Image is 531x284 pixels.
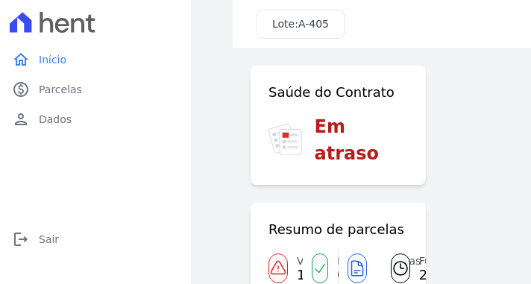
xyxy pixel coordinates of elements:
[419,269,458,281] span: 28
[6,224,185,254] a: logoutSair
[315,113,408,167] h3: Em atraso
[337,269,368,281] span: 0
[39,112,72,127] span: Dados
[12,230,30,248] i: logout
[272,16,329,32] h3: Lote:
[419,253,458,269] span: Futuras
[6,45,185,75] a: homeInício
[297,253,343,269] span: Vencidas
[12,81,30,98] i: paid
[39,52,66,67] span: Início
[6,75,185,104] a: paidParcelas
[6,104,185,134] a: personDados
[12,51,30,69] i: home
[337,253,368,269] span: Pagas
[298,18,329,30] span: A-405
[39,232,59,247] span: Sair
[268,221,404,239] h3: Resumo de parcelas
[268,83,395,101] h3: Saúde do Contrato
[39,82,82,97] span: Parcelas
[12,110,30,128] i: person
[297,269,343,281] span: 1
